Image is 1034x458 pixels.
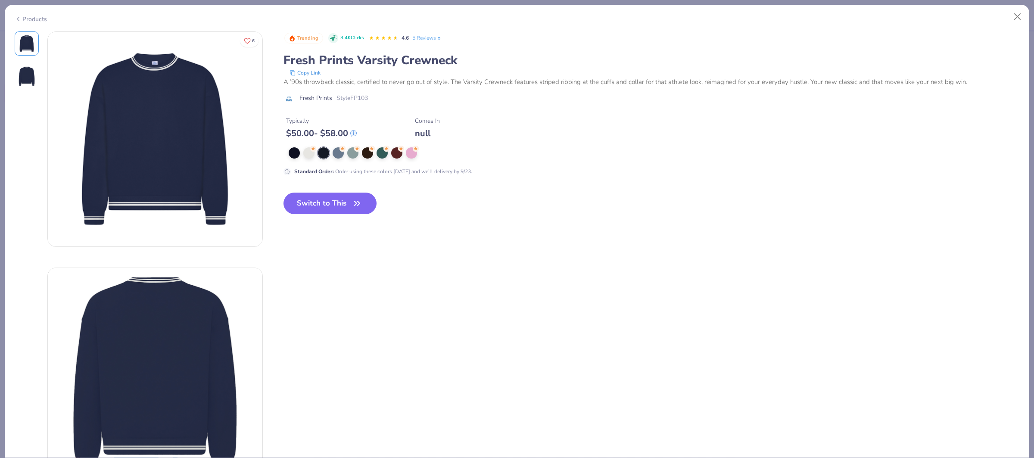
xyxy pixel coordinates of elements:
button: copy to clipboard [287,69,323,77]
img: Front [16,33,37,54]
div: Fresh Prints Varsity Crewneck [283,52,1020,69]
div: null [415,128,440,139]
a: 5 Reviews [412,34,442,42]
img: brand logo [283,95,295,102]
span: 6 [252,39,255,43]
span: 3.4K Clicks [340,34,364,42]
strong: Standard Order : [294,168,334,175]
img: Back [16,66,37,87]
img: Trending sort [289,35,296,42]
button: Switch to This [283,193,377,214]
div: Order using these colors [DATE] and we’ll delivery by 9/23. [294,168,472,175]
button: Close [1009,9,1026,25]
img: Front [48,32,262,246]
div: 4.6 Stars [369,31,398,45]
span: 4.6 [402,34,409,41]
div: Typically [286,116,357,125]
button: Like [240,34,258,47]
span: Style FP103 [336,93,368,103]
div: Comes In [415,116,440,125]
div: A ’90s throwback classic, certified to never go out of style. The Varsity Crewneck features strip... [283,77,1020,87]
button: Badge Button [284,33,323,44]
div: Products [15,15,47,24]
div: $ 50.00 - $ 58.00 [286,128,357,139]
span: Fresh Prints [299,93,332,103]
span: Trending [297,36,318,41]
